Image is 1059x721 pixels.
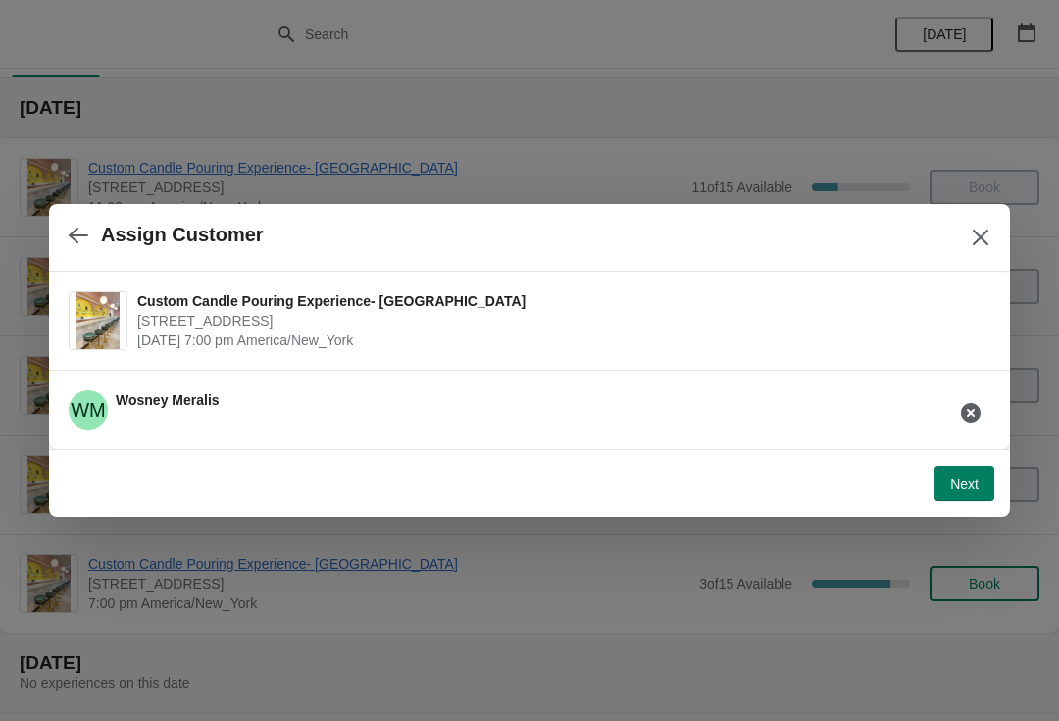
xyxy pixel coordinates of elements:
h2: Assign Customer [101,224,264,246]
span: Custom Candle Pouring Experience- [GEOGRAPHIC_DATA] [137,291,981,311]
span: Wosney [69,390,108,430]
text: WM [71,399,106,421]
img: Custom Candle Pouring Experience- Delray Beach | 415 East Atlantic Avenue, Delray Beach, FL, USA ... [76,292,120,349]
button: Close [963,220,998,255]
span: Wosney Meralis [116,392,220,408]
button: Next [934,466,994,501]
span: Next [950,476,979,491]
span: [DATE] 7:00 pm America/New_York [137,331,981,350]
span: [STREET_ADDRESS] [137,311,981,331]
